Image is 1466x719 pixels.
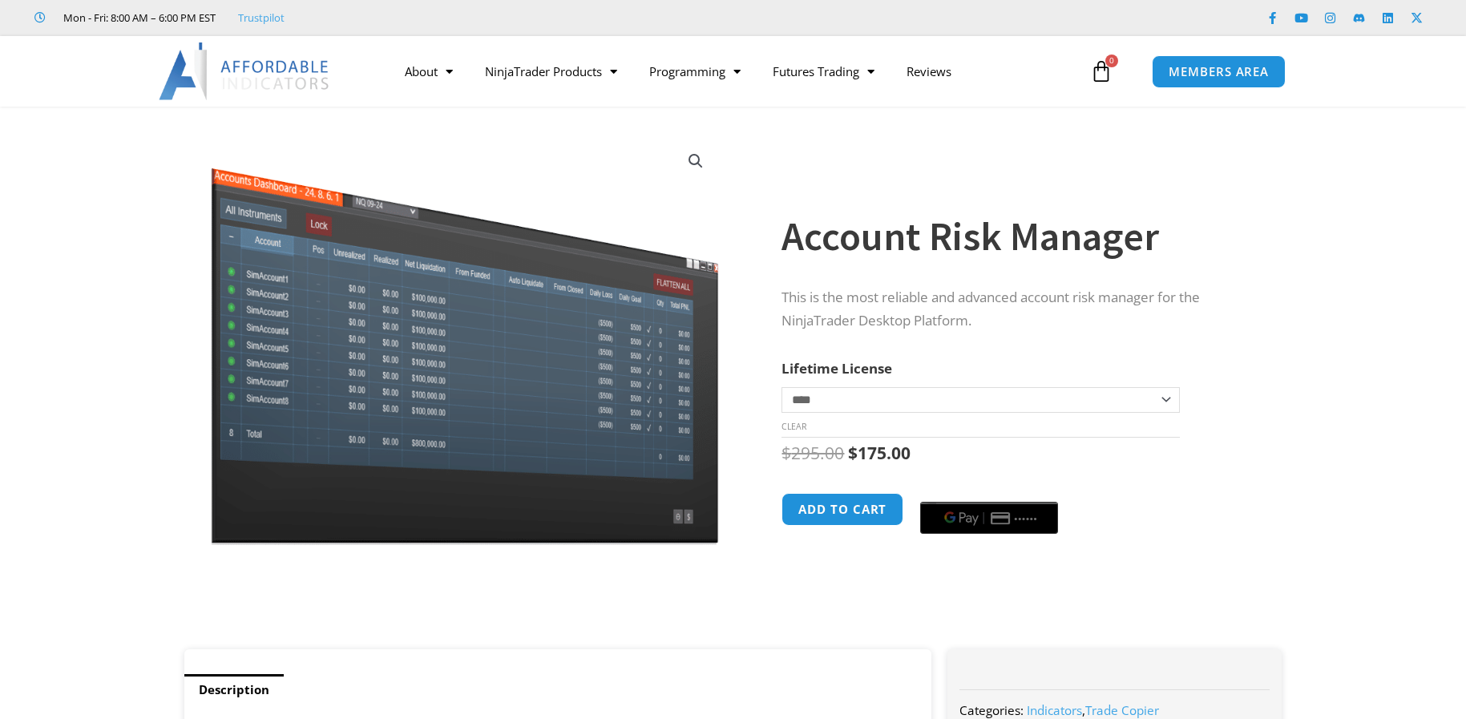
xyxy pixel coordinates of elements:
[59,8,216,27] span: Mon - Fri: 8:00 AM – 6:00 PM EST
[389,53,469,90] a: About
[917,491,1061,492] iframe: Secure express checkout frame
[633,53,757,90] a: Programming
[781,442,844,464] bdi: 295.00
[469,53,633,90] a: NinjaTrader Products
[848,442,911,464] bdi: 175.00
[389,53,1086,90] nav: Menu
[848,442,858,464] span: $
[920,502,1058,534] button: Buy with GPay
[1027,702,1159,718] span: ,
[781,442,791,464] span: $
[1085,702,1159,718] a: Trade Copier
[207,135,722,545] img: Screenshot 2024-08-26 15462845454
[159,42,331,100] img: LogoAI | Affordable Indicators – NinjaTrader
[781,208,1250,265] h1: Account Risk Manager
[959,702,1024,718] span: Categories:
[1169,66,1269,78] span: MEMBERS AREA
[1105,55,1118,67] span: 0
[781,286,1250,333] p: This is the most reliable and advanced account risk manager for the NinjaTrader Desktop Platform.
[1016,513,1040,524] text: ••••••
[681,147,710,176] a: View full-screen image gallery
[781,359,892,378] label: Lifetime License
[757,53,891,90] a: Futures Trading
[1152,55,1286,88] a: MEMBERS AREA
[1066,48,1137,95] a: 0
[781,421,806,432] a: Clear options
[891,53,967,90] a: Reviews
[781,493,903,526] button: Add to cart
[184,674,284,705] a: Description
[1027,702,1082,718] a: Indicators
[238,8,285,27] a: Trustpilot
